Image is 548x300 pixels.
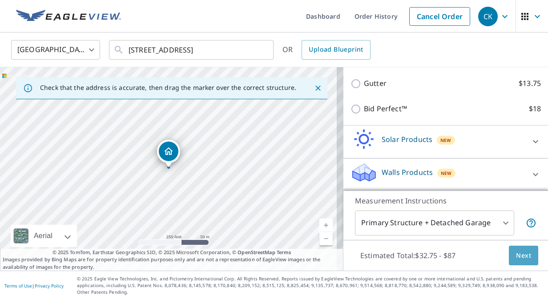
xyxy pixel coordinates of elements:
[4,283,32,289] a: Terms of Use
[157,140,180,167] div: Dropped pin, building 1, Residential property, 12251 SE 306th Ct Auburn, WA 98092
[52,249,291,256] span: © 2025 TomTom, Earthstar Geographics SIO, © 2025 Microsoft Corporation, ©
[312,82,324,94] button: Close
[238,249,275,255] a: OpenStreetMap
[355,211,514,235] div: Primary Structure + Detached Garage
[77,276,544,296] p: © 2025 Eagle View Technologies, Inc. and Pictometry International Corp. All Rights Reserved. Repo...
[519,78,541,89] p: $13.75
[319,219,333,232] a: Current Level 17, Zoom In
[16,10,121,23] img: EV Logo
[282,40,371,60] div: OR
[129,37,255,62] input: Search by address or latitude-longitude
[40,84,296,92] p: Check that the address is accurate, then drag the marker over the correct structure.
[319,232,333,245] a: Current Level 17, Zoom Out
[31,225,55,247] div: Aerial
[302,40,370,60] a: Upload Blueprint
[364,103,407,114] p: Bid Perfect™
[355,195,536,206] p: Measurement Instructions
[364,78,387,89] p: Gutter
[35,283,64,289] a: Privacy Policy
[529,103,541,114] p: $18
[277,249,291,255] a: Terms
[353,246,463,265] p: Estimated Total: $32.75 - $87
[11,37,100,62] div: [GEOGRAPHIC_DATA]
[440,137,451,144] span: New
[4,283,64,288] p: |
[351,129,541,154] div: Solar ProductsNew
[441,170,452,177] span: New
[11,225,77,247] div: Aerial
[382,167,433,178] p: Walls Products
[309,44,363,55] span: Upload Blueprint
[409,7,470,26] a: Cancel Order
[478,7,498,26] div: CK
[382,134,432,145] p: Solar Products
[516,250,531,261] span: Next
[509,246,538,266] button: Next
[351,162,541,187] div: Walls ProductsNew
